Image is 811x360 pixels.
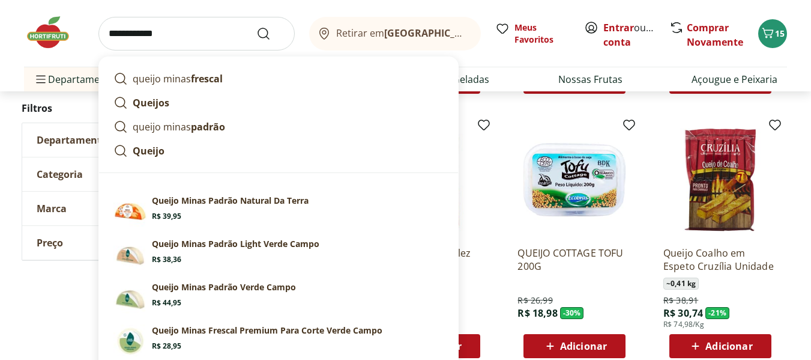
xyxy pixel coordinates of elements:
[109,115,448,139] a: queijo minaspadrão
[109,67,448,91] a: queijo minasfrescal
[133,144,164,157] strong: Queijo
[152,341,181,351] span: R$ 28,95
[663,320,704,329] span: R$ 74,98/Kg
[758,19,787,48] button: Carrinho
[113,281,147,315] img: Queijo Minas Padrão Verde Campo
[663,246,777,273] a: Queijo Coalho em Espeto Cruzília Unidade
[37,134,107,146] span: Departamento
[98,17,295,50] input: search
[109,139,448,163] a: Queijo
[34,65,48,94] button: Menu
[152,281,296,293] p: Queijo Minas Padrão Verde Campo
[603,20,657,49] span: ou
[133,120,225,134] p: queijo minas
[109,91,448,115] a: Queijos
[560,307,584,319] span: - 30 %
[495,22,570,46] a: Meus Favoritos
[34,65,120,94] span: Departamentos
[22,123,202,157] button: Departamento
[687,21,743,49] a: Comprar Novamente
[152,255,181,264] span: R$ 38,36
[560,341,607,351] span: Adicionar
[152,212,181,221] span: R$ 39,95
[517,307,557,320] span: R$ 18,98
[133,96,169,109] strong: Queijos
[152,298,181,308] span: R$ 44,95
[152,238,319,250] p: Queijo Minas Padrão Light Verde Campo
[523,334,626,358] button: Adicionar
[22,226,202,260] button: Preço
[256,26,285,41] button: Submit Search
[109,190,448,233] a: PrincipalQueijo Minas Padrão Natural Da TerraR$ 39,95
[517,246,632,273] a: QUEIJO COTTAGE TOFU 200G
[514,22,570,46] span: Meus Favoritos
[309,17,481,50] button: Retirar em[GEOGRAPHIC_DATA]/[GEOGRAPHIC_DATA]
[152,325,382,337] p: Queijo Minas Frescal Premium Para Corte Verde Campo
[692,72,777,87] a: Açougue e Peixaria
[663,294,698,307] span: R$ 38,91
[109,233,448,276] a: Queijo Minas Padrão Light Verde CampoQueijo Minas Padrão Light Verde CampoR$ 38,36
[24,14,84,50] img: Hortifruti
[37,203,67,215] span: Marca
[336,28,469,38] span: Retirar em
[705,307,729,319] span: - 21 %
[663,278,699,290] span: ~ 0,41 kg
[603,21,669,49] a: Criar conta
[558,72,623,87] a: Nossas Frutas
[109,276,448,320] a: Queijo Minas Padrão Verde CampoQueijo Minas Padrão Verde CampoR$ 44,95
[775,28,785,39] span: 15
[37,237,63,249] span: Preço
[191,120,225,133] strong: padrão
[663,123,777,237] img: Queijo Coalho em Espeto Cruzília Unidade
[22,192,202,225] button: Marca
[517,123,632,237] img: QUEIJO COTTAGE TOFU 200G
[517,294,552,307] span: R$ 26,99
[133,72,223,86] p: queijo minas
[705,341,752,351] span: Adicionar
[37,168,83,180] span: Categoria
[113,195,147,228] img: Principal
[669,334,771,358] button: Adicionar
[22,96,203,120] h2: Filtros
[663,307,703,320] span: R$ 30,74
[384,26,586,40] b: [GEOGRAPHIC_DATA]/[GEOGRAPHIC_DATA]
[152,195,309,207] p: Queijo Minas Padrão Natural Da Terra
[22,157,202,191] button: Categoria
[603,21,634,34] a: Entrar
[113,238,147,272] img: Queijo Minas Padrão Light Verde Campo
[191,72,223,85] strong: frescal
